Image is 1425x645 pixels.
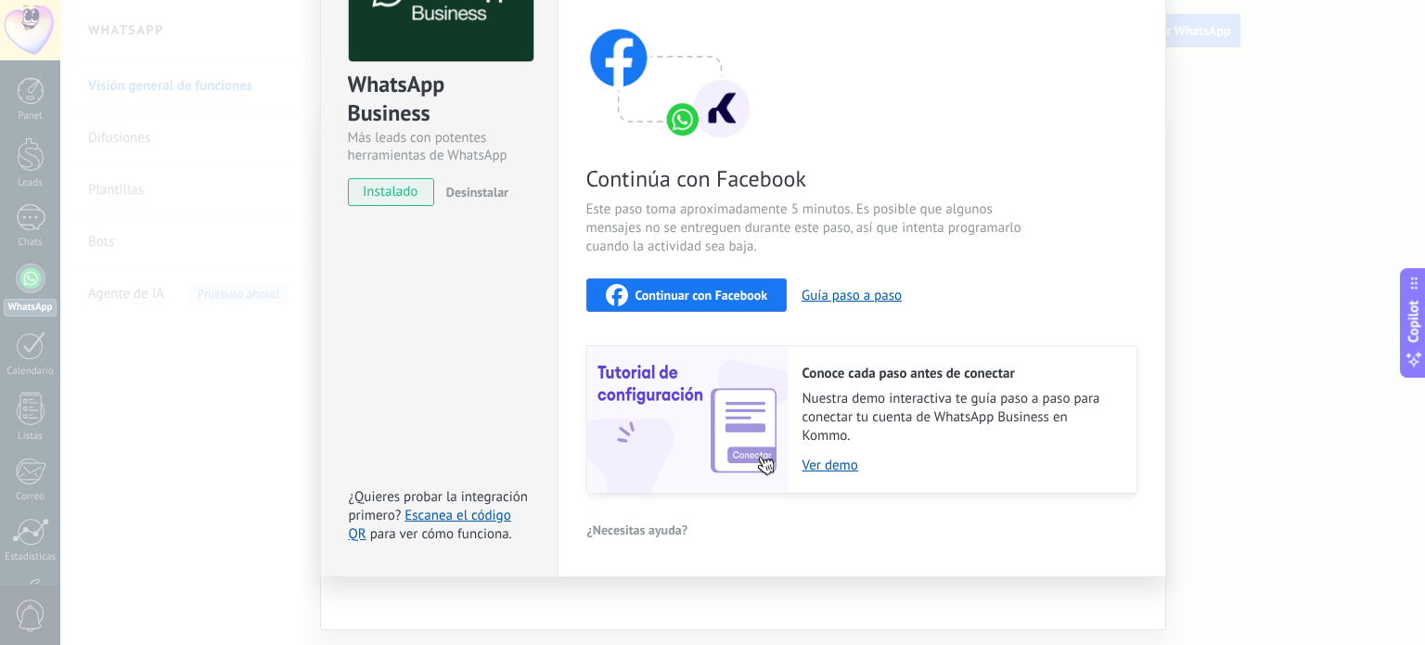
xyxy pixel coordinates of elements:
[370,525,512,543] span: para ver cómo funciona.
[802,365,1118,382] h2: Conoce cada paso antes de conectar
[348,129,531,164] div: Más leads con potentes herramientas de WhatsApp
[349,178,433,206] span: instalado
[635,289,768,302] span: Continuar con Facebook
[802,287,902,304] button: Guía paso a paso
[587,523,688,536] span: ¿Necesitas ayuda?
[439,178,508,206] button: Desinstalar
[586,516,689,544] button: ¿Necesitas ayuda?
[349,488,529,524] span: ¿Quieres probar la integración primero?
[349,507,511,543] a: Escanea el código QR
[348,70,531,129] div: WhatsApp Business
[1405,300,1423,342] span: Copilot
[446,184,508,200] span: Desinstalar
[586,164,1028,193] span: Continúa con Facebook
[586,200,1028,256] span: Este paso toma aproximadamente 5 minutos. Es posible que algunos mensajes no se entreguen durante...
[802,457,1118,474] a: Ver demo
[802,390,1118,445] span: Nuestra demo interactiva te guía paso a paso para conectar tu cuenta de WhatsApp Business en Kommo.
[586,278,788,312] button: Continuar con Facebook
